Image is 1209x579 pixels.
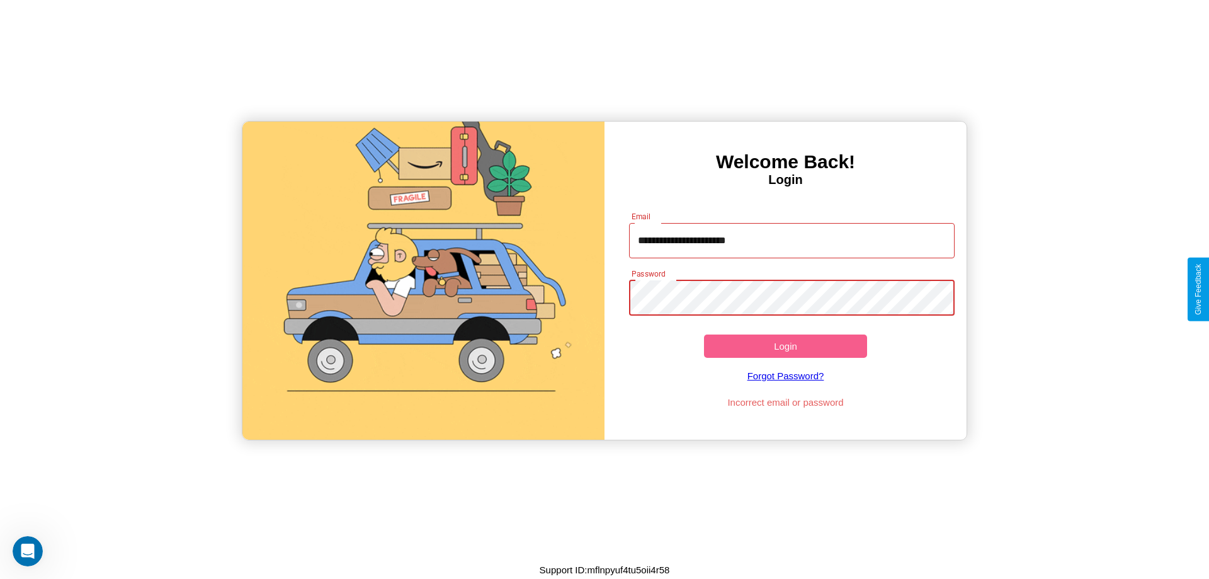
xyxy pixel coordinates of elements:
a: Forgot Password? [623,358,949,394]
label: Password [632,268,665,279]
h3: Welcome Back! [604,151,967,173]
h4: Login [604,173,967,187]
p: Incorrect email or password [623,394,949,411]
label: Email [632,211,651,222]
iframe: Intercom live chat [13,536,43,566]
button: Login [704,335,867,358]
p: Support ID: mflnpyuf4tu5oii4r58 [540,561,670,578]
div: Give Feedback [1194,264,1203,315]
img: gif [242,122,604,440]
